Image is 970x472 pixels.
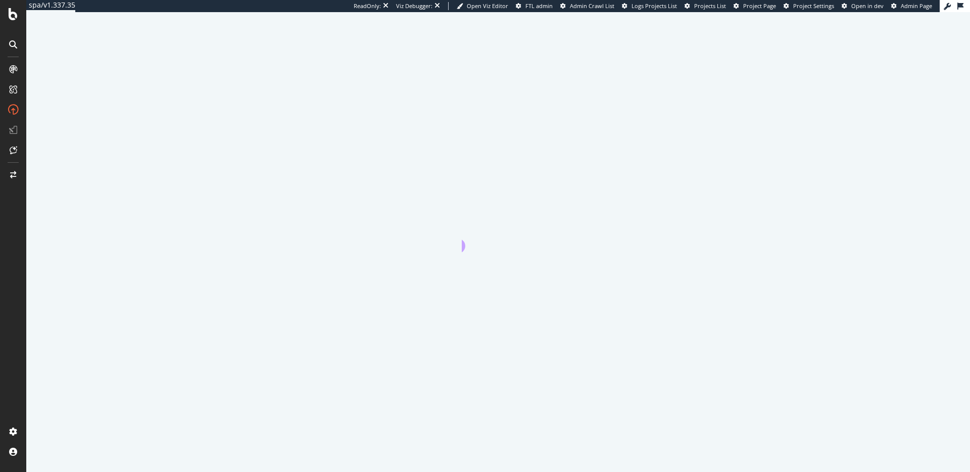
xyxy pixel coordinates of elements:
div: ReadOnly: [354,2,381,10]
span: FTL admin [525,2,553,10]
span: Logs Projects List [632,2,677,10]
a: Project Page [734,2,776,10]
a: FTL admin [516,2,553,10]
span: Open Viz Editor [467,2,508,10]
span: Admin Page [901,2,932,10]
a: Admin Crawl List [560,2,614,10]
span: Projects List [694,2,726,10]
a: Open in dev [842,2,884,10]
span: Project Page [743,2,776,10]
div: animation [462,216,535,252]
a: Project Settings [784,2,834,10]
div: Viz Debugger: [396,2,432,10]
a: Logs Projects List [622,2,677,10]
a: Open Viz Editor [457,2,508,10]
a: Projects List [685,2,726,10]
span: Open in dev [851,2,884,10]
span: Project Settings [793,2,834,10]
a: Admin Page [891,2,932,10]
span: Admin Crawl List [570,2,614,10]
